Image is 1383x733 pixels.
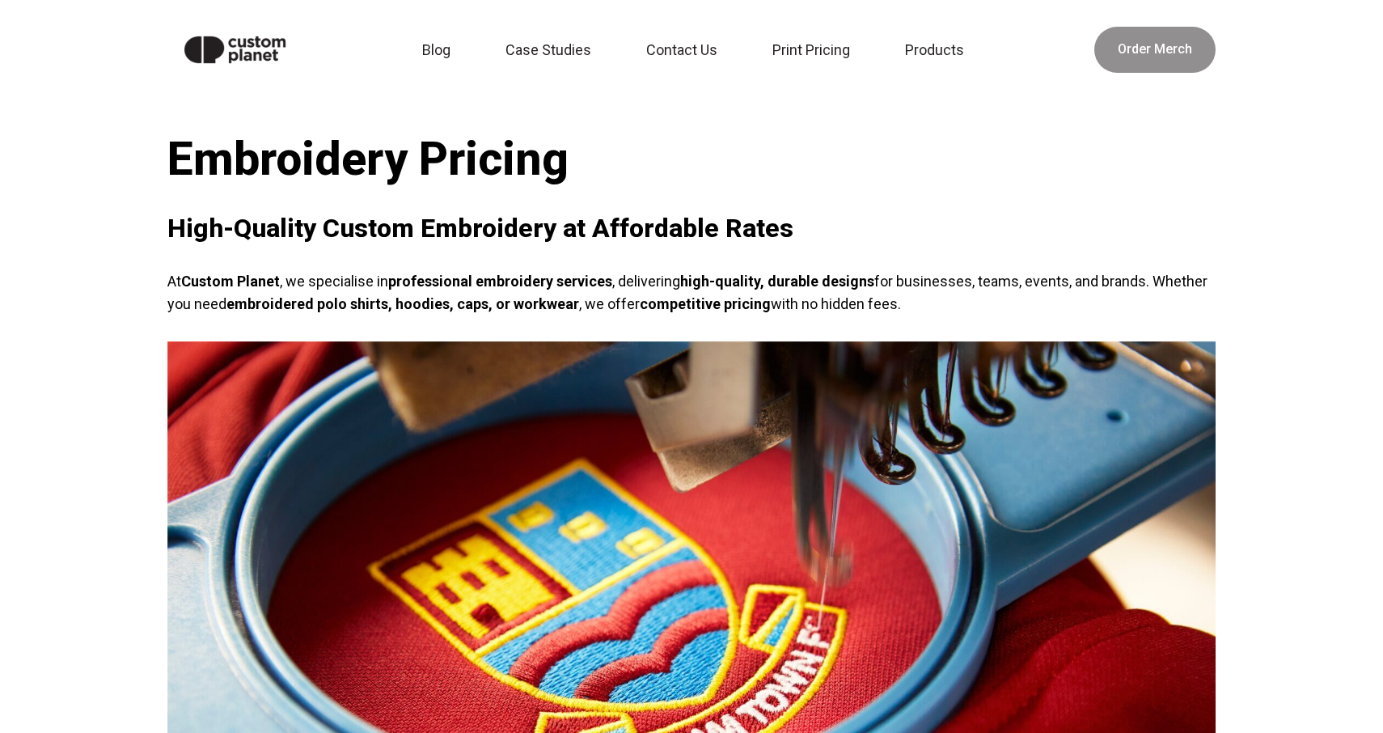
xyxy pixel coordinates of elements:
a: Contact Us [637,32,737,68]
iframe: Chat Widget [1021,83,1383,733]
strong: competitive pricing [640,295,771,312]
strong: Custom Planet [181,273,280,290]
strong: embroidered polo shirts, hoodies, caps, or workwear [226,295,579,312]
strong: High-Quality Custom Embroidery at Affordable Rates [167,213,793,244]
a: Print Pricing [763,32,869,68]
a: Order Merch [1094,27,1216,73]
strong: high-quality, durable designs [680,273,874,290]
nav: Main navigation [322,32,1075,68]
a: Products [895,32,983,68]
strong: professional embroidery services [388,273,612,290]
img: Custom Planet logo in black [167,19,302,80]
a: Case Studies [496,32,611,68]
h1: Embroidery Pricing [167,132,1216,187]
a: Blog [412,32,470,68]
p: At , we specialise in , delivering for businesses, teams, events, and brands. Whether you need , ... [167,270,1216,316]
